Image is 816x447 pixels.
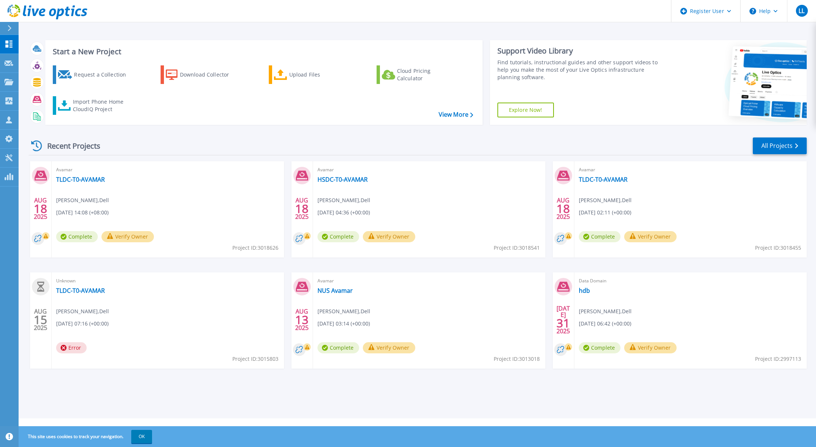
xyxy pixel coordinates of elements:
[161,65,243,84] a: Download Collector
[56,166,280,174] span: Avamar
[799,8,804,14] span: LL
[232,244,278,252] span: Project ID: 3018626
[34,205,47,212] span: 18
[53,48,473,56] h3: Start a New Project
[377,65,459,84] a: Cloud Pricing Calculator
[497,46,660,56] div: Support Video Library
[53,65,136,84] a: Request a Collection
[579,196,632,204] span: [PERSON_NAME] , Dell
[317,208,370,217] span: [DATE] 04:36 (+00:00)
[579,166,802,174] span: Avamar
[34,317,47,323] span: 15
[289,67,349,82] div: Upload Files
[317,287,353,294] a: NUS Avamar
[317,231,359,242] span: Complete
[56,208,109,217] span: [DATE] 14:08 (+08:00)
[556,306,570,333] div: [DATE] 2025
[497,59,660,81] div: Find tutorials, instructional guides and other support videos to help you make the most of your L...
[295,205,309,212] span: 18
[317,307,370,315] span: [PERSON_NAME] , Dell
[56,320,109,328] span: [DATE] 07:16 (+00:00)
[753,137,807,154] a: All Projects
[494,355,540,363] span: Project ID: 3013018
[131,430,152,443] button: OK
[269,65,352,84] a: Upload Files
[33,306,48,333] div: AUG 2025
[579,287,590,294] a: hdb
[295,317,309,323] span: 13
[579,231,620,242] span: Complete
[73,98,131,113] div: Import Phone Home CloudIQ Project
[579,342,620,353] span: Complete
[317,320,370,328] span: [DATE] 03:14 (+00:00)
[494,244,540,252] span: Project ID: 3018541
[295,306,309,333] div: AUG 2025
[624,231,677,242] button: Verify Owner
[317,277,541,285] span: Avamar
[56,176,105,183] a: TLDC-T0-AVAMAR
[557,205,570,212] span: 18
[33,195,48,222] div: AUG 2025
[755,355,801,363] span: Project ID: 2997113
[180,67,239,82] div: Download Collector
[317,176,368,183] a: HSDC-T0-AVAMAR
[579,307,632,315] span: [PERSON_NAME] , Dell
[20,430,152,443] span: This site uses cookies to track your navigation.
[56,342,87,353] span: Error
[56,277,280,285] span: Unknown
[56,307,109,315] span: [PERSON_NAME] , Dell
[232,355,278,363] span: Project ID: 3015803
[29,137,110,155] div: Recent Projects
[56,196,109,204] span: [PERSON_NAME] , Dell
[579,320,631,328] span: [DATE] 06:42 (+00:00)
[74,67,133,82] div: Request a Collection
[579,176,628,183] a: TLDC-T0-AVAMAR
[624,342,677,353] button: Verify Owner
[317,196,370,204] span: [PERSON_NAME] , Dell
[579,277,802,285] span: Data Domain
[363,231,415,242] button: Verify Owner
[497,103,554,117] a: Explore Now!
[556,195,570,222] div: AUG 2025
[397,67,457,82] div: Cloud Pricing Calculator
[56,287,105,294] a: TLDC-T0-AVAMAR
[579,208,631,217] span: [DATE] 02:11 (+00:00)
[557,320,570,326] span: 31
[317,166,541,174] span: Avamar
[101,231,154,242] button: Verify Owner
[317,342,359,353] span: Complete
[363,342,415,353] button: Verify Owner
[755,244,801,252] span: Project ID: 3018455
[56,231,98,242] span: Complete
[439,111,473,118] a: View More
[295,195,309,222] div: AUG 2025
